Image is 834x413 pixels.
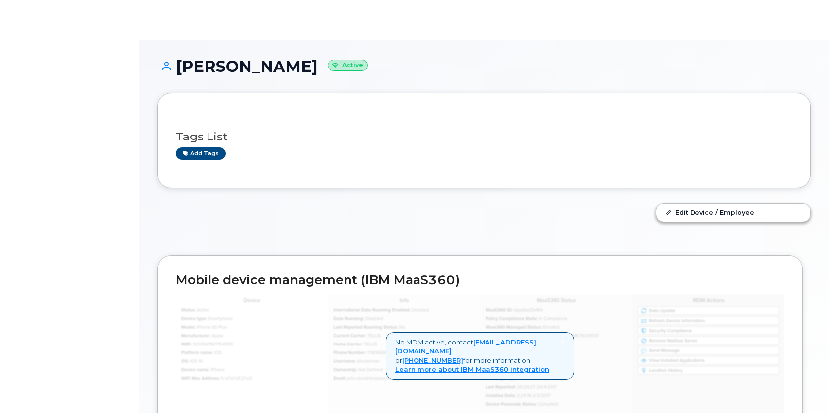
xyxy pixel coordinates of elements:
[402,356,463,364] a: [PHONE_NUMBER]
[386,332,574,380] div: No MDM active, contact or for more information
[656,204,810,221] a: Edit Device / Employee
[395,365,549,373] a: Learn more about IBM MaaS360 integration
[176,274,784,287] h2: Mobile device management (IBM MaaS360)
[157,58,811,75] h1: [PERSON_NAME]
[176,147,226,160] a: Add tags
[561,337,565,345] span: ×
[176,131,792,143] h3: Tags List
[561,338,565,345] a: Close
[328,60,368,71] small: Active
